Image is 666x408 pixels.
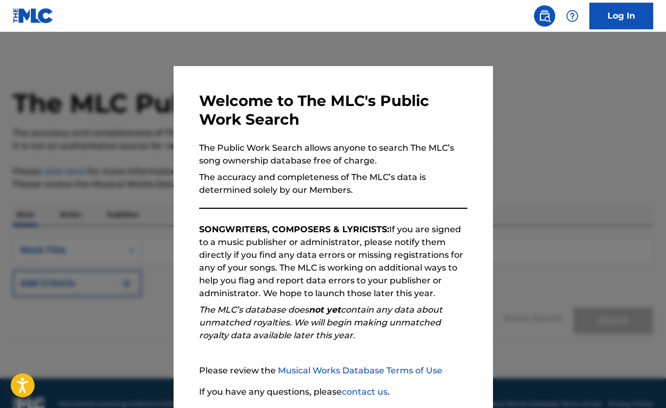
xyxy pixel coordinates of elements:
[538,10,551,22] img: search
[342,387,388,397] a: contact us
[199,223,467,300] p: If you are signed to a music publisher or administrator, please notify them directly if you find ...
[13,8,54,23] img: MLC Logo
[589,3,653,29] a: Log In
[309,305,341,315] strong: not yet
[199,224,389,234] strong: SONGWRITERS, COMPOSERS & LYRICISTS:
[534,5,555,27] a: Public Search
[199,92,467,129] h3: Welcome to The MLC's Public Work Search
[199,364,467,377] p: Please review the
[566,10,579,22] img: help
[562,5,583,27] div: Help
[199,386,467,398] p: If you have any questions, please .
[278,365,442,376] a: Musical Works Database Terms of Use
[199,305,442,340] em: The MLC’s database does contain any data about unmatched royalties. We will begin making unmatche...
[199,142,467,167] p: The Public Work Search allows anyone to search The MLC’s song ownership database free of charge.
[199,171,467,197] p: The accuracy and completeness of The MLC’s data is determined solely by our Members.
